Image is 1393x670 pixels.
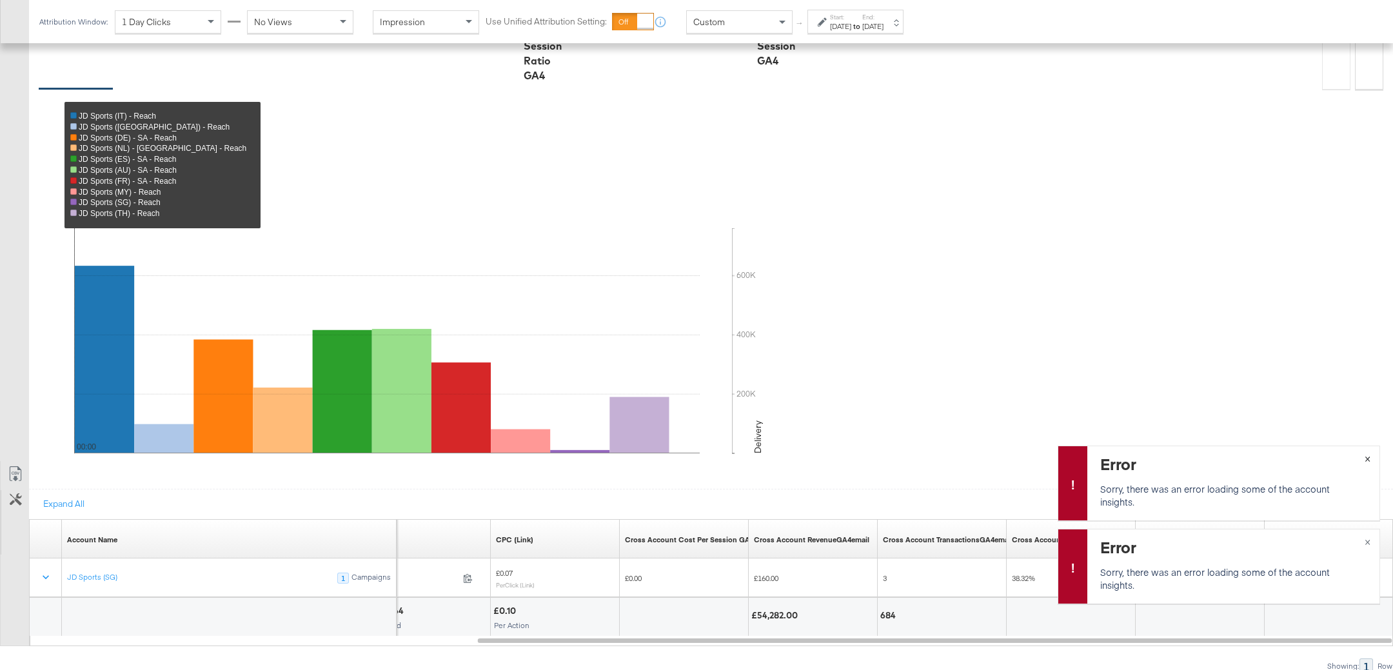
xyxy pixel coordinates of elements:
[794,22,806,26] span: ↑
[1365,533,1370,548] span: ×
[752,420,764,453] text: Delivery
[754,535,869,545] a: Describe this metric
[754,535,869,545] div: Cross Account RevenueGA4email
[1100,536,1363,558] div: Error
[79,112,156,121] span: JD Sports (IT) - Reach
[493,605,520,617] div: £0.10
[79,177,176,186] span: JD Sports (FR) - SA - Reach
[1356,529,1379,553] button: ×
[380,16,425,28] span: Impression
[34,493,94,516] button: Expand All
[39,17,108,26] div: Attribution Window:
[79,144,246,153] span: JD Sports (NL) - [GEOGRAPHIC_DATA] - Reach
[351,573,391,584] div: Campaigns
[496,535,533,545] a: The average cost for each link click you've received from your ad.
[625,573,642,583] span: £0.00
[1100,482,1363,508] p: Sorry, there was an error loading some of the account insights.
[79,188,161,197] span: JD Sports (MY) - Reach
[1365,450,1370,465] span: ×
[486,15,607,28] label: Use Unified Attribution Setting:
[496,568,513,578] span: £0.07
[494,620,529,630] span: Per Action
[830,21,851,32] div: [DATE]
[122,16,171,28] span: 1 Day Clicks
[79,133,177,143] span: JD Sports (DE) - SA - Reach
[79,155,176,164] span: JD Sports (ES) - SA - Reach
[337,573,349,584] div: 1
[79,166,177,175] span: JD Sports (AU) - SA - Reach
[79,209,159,218] span: JD Sports (TH) - Reach
[883,535,1013,545] div: Cross Account TransactionsGA4email
[362,573,458,583] span: £61.32
[625,535,754,545] a: Cross Account Cost Per Session GA4
[67,572,117,582] a: JD Sports (SG)
[496,581,535,589] sub: Per Click (Link)
[883,573,887,583] span: 3
[67,535,117,545] a: Your ad account name
[67,535,117,545] div: Account Name
[883,535,1013,545] a: Describe this metric
[851,21,862,31] strong: to
[254,16,292,28] span: No Views
[1012,535,1098,545] a: Cross Account COS GA4
[1012,573,1035,583] span: 38.32%
[862,13,884,21] label: End:
[79,198,161,207] span: JD Sports (SG) - Reach
[693,16,725,28] span: Custom
[830,13,851,21] label: Start:
[754,573,778,583] span: £160.00
[751,609,802,622] div: £54,282.00
[1100,453,1363,475] div: Error
[862,21,884,32] div: [DATE]
[79,123,230,132] span: JD Sports ([GEOGRAPHIC_DATA]) - Reach
[1100,566,1363,591] p: Sorry, there was an error loading some of the account insights.
[1356,446,1379,469] button: ×
[880,609,900,622] div: 684
[496,535,533,545] div: CPC (Link)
